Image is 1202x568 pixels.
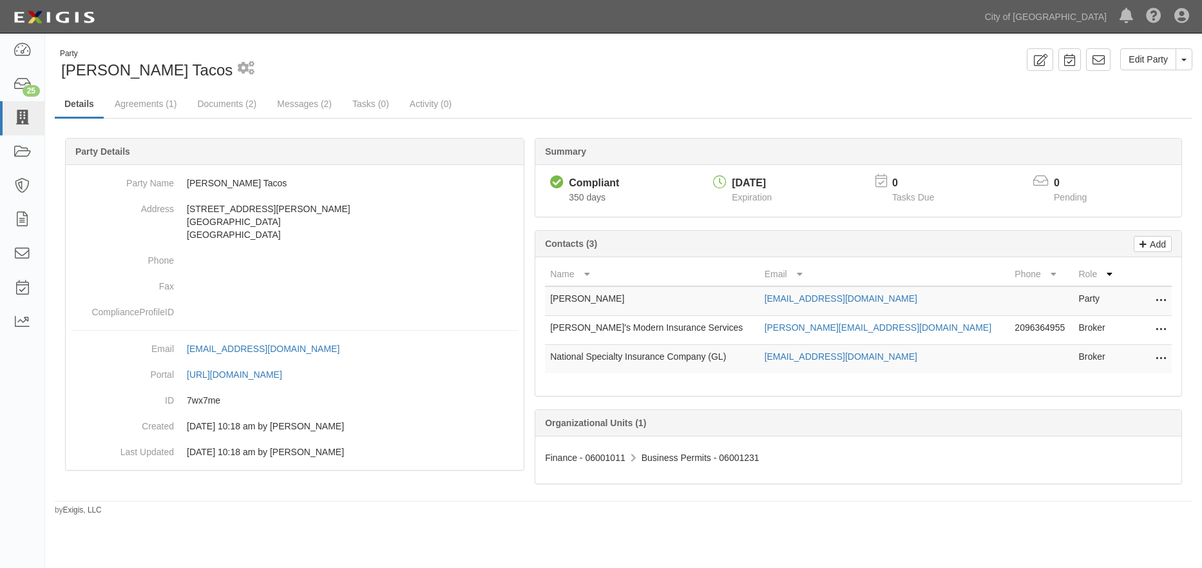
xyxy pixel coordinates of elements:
td: Broker [1073,345,1120,374]
dt: Email [71,336,174,355]
a: Edit Party [1120,48,1176,70]
th: Role [1073,262,1120,286]
th: Email [759,262,1010,286]
a: [EMAIL_ADDRESS][DOMAIN_NAME] [187,344,354,354]
b: Contacts (3) [545,239,597,249]
dd: 09/27/2024 10:18 am by Tiffany Saich [71,439,519,465]
div: Party [60,48,233,59]
span: Business Permits - 06001231 [642,453,759,463]
div: [EMAIL_ADDRESS][DOMAIN_NAME] [187,342,339,355]
p: Add [1147,237,1166,251]
span: Since 09/30/2024 [569,192,606,202]
a: Add [1134,236,1172,252]
dd: [PERSON_NAME] Tacos [71,170,519,196]
dt: ID [71,387,174,407]
dd: [STREET_ADDRESS][PERSON_NAME] [GEOGRAPHIC_DATA] [GEOGRAPHIC_DATA] [71,196,519,248]
dt: Portal [71,362,174,381]
td: Broker [1073,316,1120,345]
dt: Fax [71,273,174,293]
div: Compliant [569,176,619,191]
a: Messages (2) [267,91,341,117]
b: Party Details [75,146,130,157]
b: Summary [545,146,586,157]
i: Compliant [550,176,564,190]
span: Pending [1054,192,1087,202]
a: Agreements (1) [105,91,186,117]
a: Documents (2) [187,91,266,117]
div: 25 [23,85,40,97]
p: 0 [1054,176,1103,191]
span: Tasks Due [892,192,934,202]
i: 1 scheduled workflow [238,62,254,75]
span: Expiration [732,192,772,202]
dd: 09/27/2024 10:18 am by Tiffany Saich [71,413,519,439]
th: Phone [1009,262,1073,286]
td: Party [1073,286,1120,316]
dt: Address [71,196,174,215]
th: Name [545,262,759,286]
small: by [55,505,102,516]
span: Finance - 06001011 [545,453,625,463]
a: City of [GEOGRAPHIC_DATA] [978,4,1113,30]
a: [EMAIL_ADDRESS][DOMAIN_NAME] [765,351,917,362]
dd: 7wx7me [71,387,519,413]
p: 0 [892,176,950,191]
td: National Specialty Insurance Company (GL) [545,345,759,374]
div: [DATE] [732,176,772,191]
dt: Created [71,413,174,433]
a: Tasks (0) [343,91,399,117]
a: Exigis, LLC [63,505,102,514]
td: [PERSON_NAME]'s Modern Insurance Services [545,316,759,345]
td: 2096364955 [1009,316,1073,345]
span: [PERSON_NAME] Tacos [61,61,233,79]
a: Details [55,91,104,119]
dt: Party Name [71,170,174,190]
dt: Phone [71,248,174,267]
a: [PERSON_NAME][EMAIL_ADDRESS][DOMAIN_NAME] [765,322,991,333]
td: [PERSON_NAME] [545,286,759,316]
b: Organizational Units (1) [545,418,646,428]
img: logo-5460c22ac91f19d4615b14bd174203de0afe785f0fc80cf4dbbc73dc1793850b.png [10,6,99,29]
a: Activity (0) [400,91,461,117]
dt: Last Updated [71,439,174,458]
a: [EMAIL_ADDRESS][DOMAIN_NAME] [765,293,917,304]
dt: ComplianceProfileID [71,299,174,318]
div: Chavez Tacos [55,48,614,81]
a: [URL][DOMAIN_NAME] [187,369,296,380]
i: Help Center - Complianz [1146,9,1161,24]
